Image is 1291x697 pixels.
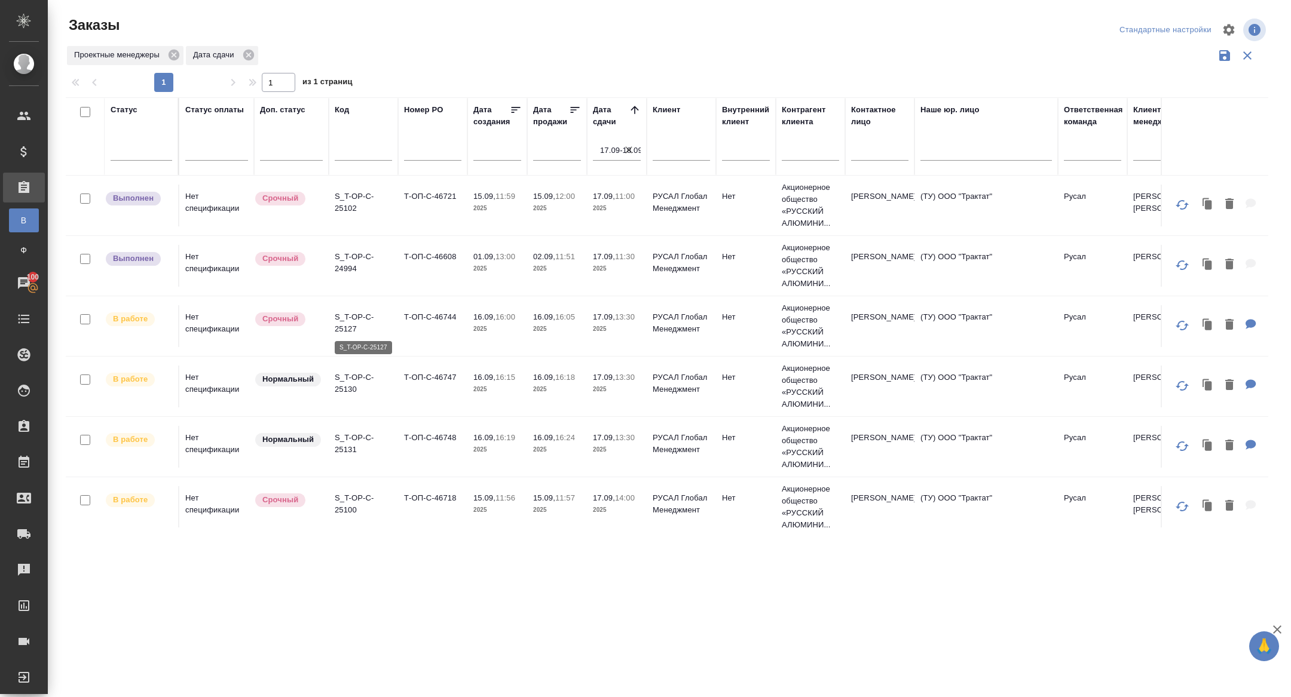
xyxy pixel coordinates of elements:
p: 2025 [593,383,641,395]
td: Нет спецификации [179,185,254,226]
div: split button [1116,21,1214,39]
button: Обновить [1168,492,1197,521]
td: (ТУ) ООО "Трактат" [914,366,1058,407]
button: Сбросить фильтры [1236,44,1259,67]
div: Выставляет ПМ после сдачи и проведения начислений. Последний этап для ПМа [105,191,172,207]
p: РУСАЛ Глобал Менеджмент [653,311,710,335]
p: S_T-OP-C-25131 [335,432,392,456]
button: Удалить [1219,373,1240,398]
p: 2025 [593,323,641,335]
td: Т-ОП-С-46747 [398,366,467,407]
p: Нормальный [262,434,314,446]
button: Сохранить фильтры [1213,44,1236,67]
td: Русал [1058,185,1127,226]
p: 17.09, [593,312,615,321]
p: РУСАЛ Глобал Менеджмент [653,432,710,456]
p: 16:19 [495,433,515,442]
p: Нет [722,371,770,383]
div: Статус оплаты [185,104,244,116]
div: Выставляет ПМ после принятия заказа от КМа [105,371,172,388]
p: Акционерное общество «РУССКИЙ АЛЮМИНИ... [782,182,839,229]
p: Выполнен [113,253,154,265]
button: Обновить [1168,371,1197,400]
p: Акционерное общество «РУССКИЙ АЛЮМИНИ... [782,363,839,410]
p: S_T-OP-C-25130 [335,371,392,395]
p: 17.09, [593,433,615,442]
div: Клиент [653,104,680,116]
a: В [9,208,39,232]
div: Выставляет ПМ после сдачи и проведения начислений. Последний этап для ПМа [105,251,172,267]
td: [PERSON_NAME] [1127,305,1197,347]
p: Проектные менеджеры [74,49,164,61]
p: 16:18 [555,373,575,382]
td: [PERSON_NAME] [845,366,914,407]
td: Русал [1058,305,1127,347]
div: Контактное лицо [851,104,908,128]
p: 02.09, [533,252,555,261]
p: 16.09, [473,433,495,442]
p: 17.09, [593,373,615,382]
button: Удалить [1219,494,1240,518]
div: Проектные менеджеры [67,46,183,65]
td: [PERSON_NAME] [845,245,914,287]
p: 2025 [533,444,581,456]
div: Дата создания [473,104,510,128]
span: Посмотреть информацию [1243,19,1268,41]
p: 16.09, [533,433,555,442]
p: 11:30 [615,252,635,261]
p: 16.09, [473,312,495,321]
td: [PERSON_NAME] [845,305,914,347]
button: Клонировать [1197,253,1219,277]
p: 2025 [473,263,521,275]
div: Доп. статус [260,104,305,116]
p: Срочный [262,494,298,506]
div: Выставляет ПМ после принятия заказа от КМа [105,432,172,448]
td: Русал [1058,366,1127,407]
p: S_T-OP-C-25102 [335,191,392,214]
span: 100 [20,271,47,283]
p: 11:57 [555,493,575,502]
p: 17.09, [593,192,615,201]
p: Акционерное общество «РУССКИЙ АЛЮМИНИ... [782,242,839,290]
td: Нет спецификации [179,486,254,528]
p: 2025 [593,202,641,214]
td: (ТУ) ООО "Трактат" [914,426,1058,468]
p: 2025 [593,444,641,456]
td: (ТУ) ООО "Трактат" [914,486,1058,528]
td: Нет спецификации [179,426,254,468]
td: [PERSON_NAME] [845,426,914,468]
td: Т-ОП-С-46721 [398,185,467,226]
p: Нет [722,251,770,263]
p: Нет [722,311,770,323]
a: 100 [3,268,45,298]
div: Статус по умолчанию для стандартных заказов [254,371,323,388]
p: Срочный [262,313,298,325]
p: 17.09, [593,493,615,502]
span: В [15,214,33,226]
p: 16:05 [555,312,575,321]
p: 16:15 [495,373,515,382]
span: Настроить таблицу [1214,16,1243,44]
p: Нет [722,432,770,444]
p: Срочный [262,192,298,204]
p: 16.09, [533,373,555,382]
p: В работе [113,373,148,385]
button: Удалить [1219,434,1240,458]
td: Нет спецификации [179,305,254,347]
div: Дата сдачи [593,104,629,128]
div: Статус по умолчанию для стандартных заказов [254,432,323,448]
p: 11:00 [615,192,635,201]
td: Т-ОП-С-46744 [398,305,467,347]
button: Удалить [1219,253,1240,277]
p: 16:24 [555,433,575,442]
p: В работе [113,313,148,325]
p: 2025 [473,383,521,395]
div: Выставляется автоматически, если на указанный объем услуг необходимо больше времени в стандартном... [254,492,323,508]
div: Выставляется автоматически, если на указанный объем услуг необходимо больше времени в стандартном... [254,191,323,207]
span: Ф [15,244,33,256]
button: Клонировать [1197,313,1219,337]
p: 11:51 [555,252,575,261]
div: Внутренний клиент [722,104,770,128]
p: 2025 [533,263,581,275]
p: Акционерное общество «РУССКИЙ АЛЮМИНИ... [782,483,839,531]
